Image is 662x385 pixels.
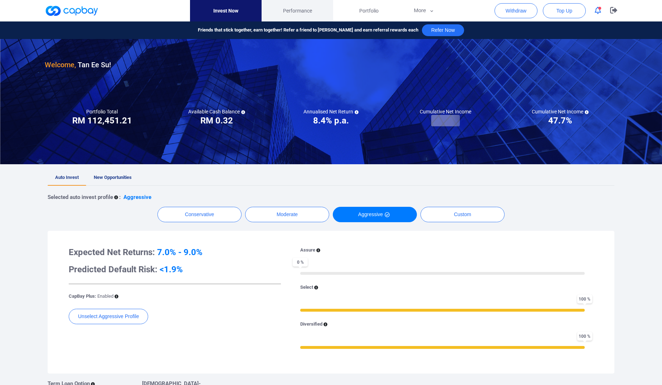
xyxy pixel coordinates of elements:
[45,60,76,69] span: Welcome,
[157,247,203,257] span: 7.0% - 9.0%
[48,193,113,201] p: Selected auto invest profile
[69,264,281,275] h3: Predicted Default Risk:
[359,7,379,15] span: Portfolio
[300,284,313,291] p: Select
[420,207,505,222] button: Custom
[119,193,121,201] p: :
[123,193,151,201] p: Aggressive
[283,7,312,15] span: Performance
[86,108,118,115] h5: Portfolio Total
[556,7,572,14] span: Top Up
[577,294,592,303] span: 100 %
[69,247,281,258] h3: Expected Net Returns:
[333,207,417,222] button: Aggressive
[543,3,586,18] button: Top Up
[69,293,113,300] p: CapBay Plus:
[45,59,111,70] h3: Tan Ee Su !
[188,108,245,115] h5: Available Cash Balance
[160,264,183,274] span: <1.9%
[300,321,322,328] p: Diversified
[69,309,148,324] button: Unselect Aggressive Profile
[303,108,359,115] h5: Annualised Net Return
[420,108,471,115] h5: Cumulative Net Income
[245,207,329,222] button: Moderate
[548,115,572,126] h3: 47.7%
[198,26,418,34] span: Friends that stick together, earn together! Refer a friend to [PERSON_NAME] and earn referral rew...
[422,24,464,36] button: Refer Now
[200,115,233,126] h3: RM 0.32
[157,207,242,222] button: Conservative
[97,293,113,299] span: Enabled
[293,258,308,267] span: 0 %
[300,247,315,254] p: Assure
[532,108,589,115] h5: Cumulative Net Income
[94,175,132,180] span: New Opportunities
[72,115,132,126] h3: RM 112,451.21
[313,115,349,126] h3: 8.4% p.a.
[495,3,537,18] button: Withdraw
[577,332,592,341] span: 100 %
[55,175,79,180] span: Auto Invest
